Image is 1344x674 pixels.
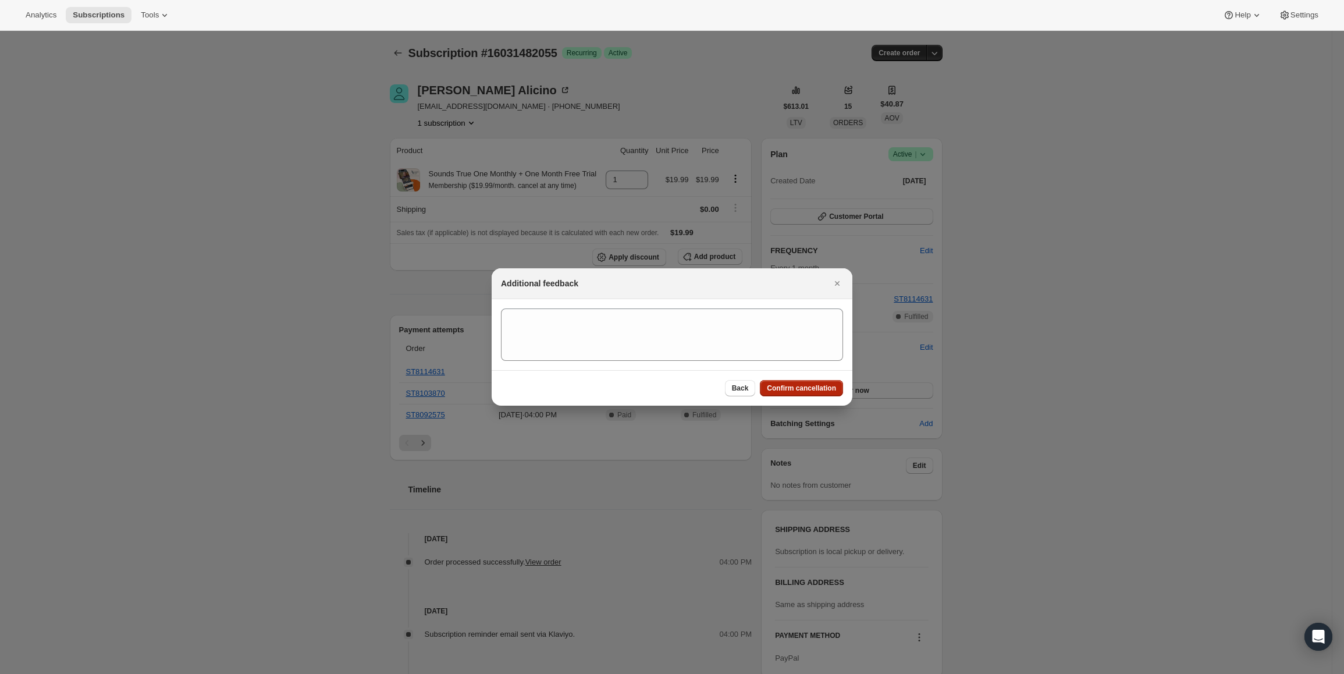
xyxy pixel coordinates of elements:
[141,10,159,20] span: Tools
[66,7,131,23] button: Subscriptions
[725,380,756,396] button: Back
[1235,10,1250,20] span: Help
[1216,7,1269,23] button: Help
[26,10,56,20] span: Analytics
[1272,7,1325,23] button: Settings
[732,384,749,393] span: Back
[1290,10,1318,20] span: Settings
[829,275,845,292] button: Close
[760,380,843,396] button: Confirm cancellation
[134,7,177,23] button: Tools
[1304,623,1332,651] div: Open Intercom Messenger
[19,7,63,23] button: Analytics
[501,278,578,289] h2: Additional feedback
[73,10,125,20] span: Subscriptions
[767,384,836,393] span: Confirm cancellation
